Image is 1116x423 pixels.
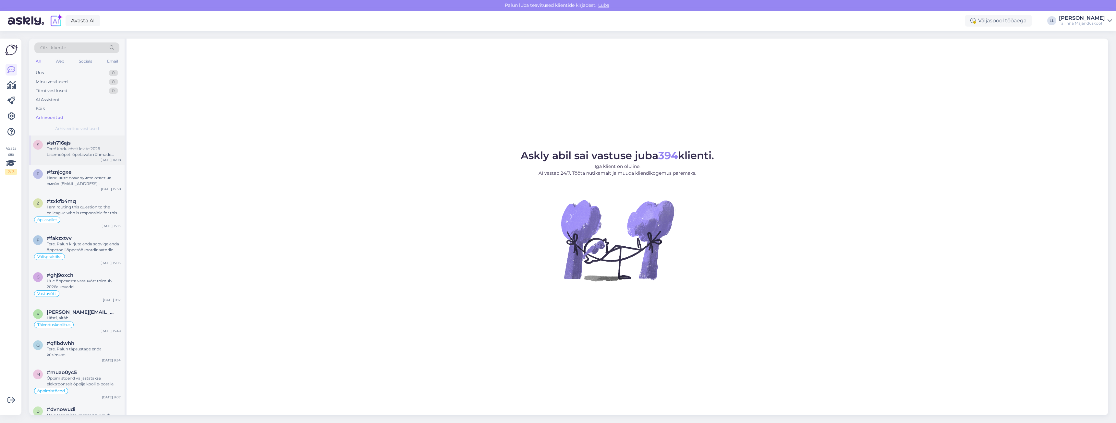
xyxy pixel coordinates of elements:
[47,315,121,321] div: Hästi, aitäh!
[37,292,56,296] span: Vastuvõtt
[47,175,121,187] div: Напишите пожалуйста ответ на емейл [EMAIL_ADDRESS][DOMAIN_NAME]
[47,278,121,290] div: Uue õppeaasta vastuvõtt toimub 2026a kevadel.
[521,163,714,177] p: Iga klient on oluline. AI vastab 24/7. Tööta nutikamalt ja muuda kliendikogemus paremaks.
[36,372,40,377] span: m
[37,311,39,316] span: v
[47,340,74,346] span: #qflbdwhh
[559,182,676,299] img: No Chat active
[47,370,77,375] span: #muao0yc5
[47,241,121,253] div: Tere. Palun kirjuta enda sooviga enda õppetooli õppetöökoordinaatorile.
[78,57,93,65] div: Socials
[596,2,611,8] span: Luba
[109,70,118,76] div: 0
[47,346,121,358] div: Tere. Palun täpsustage enda küsimust.
[5,146,17,175] div: Vaata siia
[103,298,121,302] div: [DATE] 9:12
[521,149,714,162] span: Askly abil sai vastuse juba klienti.
[66,15,100,26] a: Avasta AI
[965,15,1032,27] div: Väljaspool tööaega
[5,44,18,56] img: Askly Logo
[101,329,121,334] div: [DATE] 15:49
[1059,21,1105,26] div: Tallinna Majanduskool
[47,204,121,216] div: I am routing this question to the colleague who is responsible for this topic. The reply might ta...
[55,126,99,132] span: Arhiveeritud vestlused
[47,309,114,315] span: vivianne.tarkiainen@gmail.com
[101,158,121,162] div: [DATE] 16:08
[47,146,121,158] div: Tere! Kodulehelt leiate 2026 tasemeõpet lõpetavate rühmade ajakava [URL][DOMAIN_NAME]
[36,343,40,347] span: q
[40,44,66,51] span: Otsi kliente
[47,272,73,278] span: #ghj9oxch
[36,70,44,76] div: Uus
[37,275,40,279] span: g
[47,140,71,146] span: #sh716ajs
[49,14,63,28] img: explore-ai
[36,79,68,85] div: Minu vestlused
[101,187,121,192] div: [DATE] 15:58
[36,88,67,94] div: Tiimi vestlused
[36,105,45,112] div: Kõik
[54,57,66,65] div: Web
[109,88,118,94] div: 0
[34,57,42,65] div: All
[37,201,39,206] span: z
[37,389,65,393] span: õppimistõend
[102,224,121,229] div: [DATE] 15:13
[37,142,39,147] span: s
[37,171,39,176] span: f
[5,169,17,175] div: 2 / 3
[37,323,70,327] span: Täienduskoolitus
[102,358,121,363] div: [DATE] 9:54
[47,235,72,241] span: #fakzxtvv
[101,261,121,265] div: [DATE] 15:05
[47,406,75,412] span: #dvnowudi
[106,57,119,65] div: Email
[47,169,71,175] span: #fznjcgxe
[36,114,63,121] div: Arhiveeritud
[47,198,76,204] span: #zxkfb4mq
[1059,16,1112,26] a: [PERSON_NAME]Tallinna Majanduskool
[1059,16,1105,21] div: [PERSON_NAME]
[1047,16,1056,25] div: LL
[37,218,57,222] span: õpilaspilet
[102,395,121,400] div: [DATE] 9:07
[37,255,62,259] span: Välispraktika
[658,149,678,162] b: 394
[37,238,39,242] span: f
[109,79,118,85] div: 0
[36,97,60,103] div: AI Assistent
[47,375,121,387] div: Õppimistõend väljastatakse elektroonselt õppija kooli e-postile.
[36,409,40,414] span: d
